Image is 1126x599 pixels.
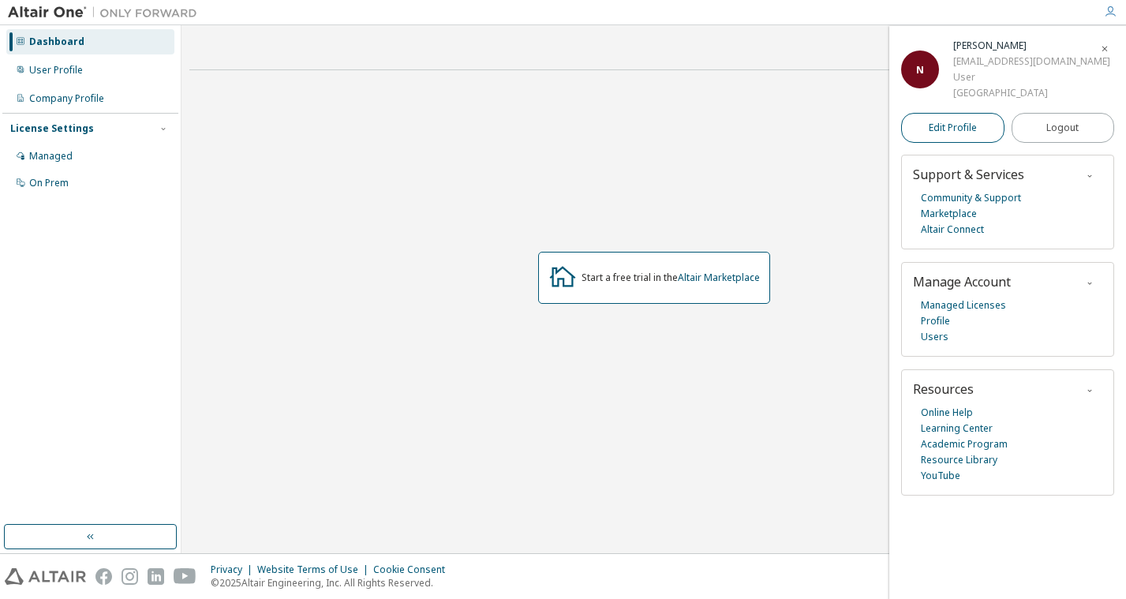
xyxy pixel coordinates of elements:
[678,271,760,284] a: Altair Marketplace
[122,568,138,585] img: instagram.svg
[174,568,196,585] img: youtube.svg
[211,576,455,590] p: © 2025 Altair Engineering, Inc. All Rights Reserved.
[913,380,974,398] span: Resources
[921,206,977,222] a: Marketplace
[29,177,69,189] div: On Prem
[921,405,973,421] a: Online Help
[29,64,83,77] div: User Profile
[921,313,950,329] a: Profile
[953,38,1110,54] div: Nouf Babakr
[29,92,104,105] div: Company Profile
[5,568,86,585] img: altair_logo.svg
[953,85,1110,101] div: [GEOGRAPHIC_DATA]
[95,568,112,585] img: facebook.svg
[921,190,1021,206] a: Community & Support
[921,222,984,238] a: Altair Connect
[921,468,960,484] a: YouTube
[582,271,760,284] div: Start a free trial in the
[921,298,1006,313] a: Managed Licenses
[953,69,1110,85] div: User
[1012,113,1115,143] button: Logout
[921,436,1008,452] a: Academic Program
[10,122,94,135] div: License Settings
[901,113,1004,143] a: Edit Profile
[8,5,205,21] img: Altair One
[921,421,993,436] a: Learning Center
[1046,120,1079,136] span: Logout
[373,563,455,576] div: Cookie Consent
[211,563,257,576] div: Privacy
[29,36,84,48] div: Dashboard
[148,568,164,585] img: linkedin.svg
[953,54,1110,69] div: [EMAIL_ADDRESS][DOMAIN_NAME]
[921,452,997,468] a: Resource Library
[913,273,1011,290] span: Manage Account
[913,166,1024,183] span: Support & Services
[916,63,924,77] span: N
[929,122,977,134] span: Edit Profile
[257,563,373,576] div: Website Terms of Use
[29,150,73,163] div: Managed
[921,329,948,345] a: Users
